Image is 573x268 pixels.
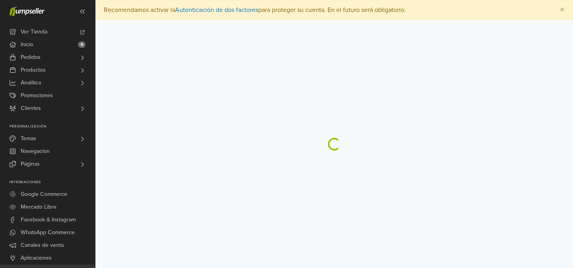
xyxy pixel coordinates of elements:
p: Integraciones [10,180,95,185]
span: Pedidos [21,51,41,64]
span: 6 [78,41,86,48]
span: Inicio [21,38,33,51]
span: Facebook & Instagram [21,213,76,226]
span: Analítica [21,76,41,89]
span: Promociones [21,89,53,102]
span: × [560,4,565,16]
span: Productos [21,64,46,76]
span: Ver Tienda [21,25,47,38]
span: Clientes [21,102,41,115]
span: Aplicaciones [21,252,52,264]
span: Mercado Libre [21,201,57,213]
span: Temas [21,132,36,145]
span: Páginas [21,158,40,170]
span: Navegacion [21,145,50,158]
a: Autenticación de dos factores [175,6,258,14]
p: Personalización [10,124,95,129]
span: Google Commerce [21,188,67,201]
span: Canales de venta [21,239,64,252]
span: WhatsApp Commerce [21,226,75,239]
button: Close [552,0,573,20]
